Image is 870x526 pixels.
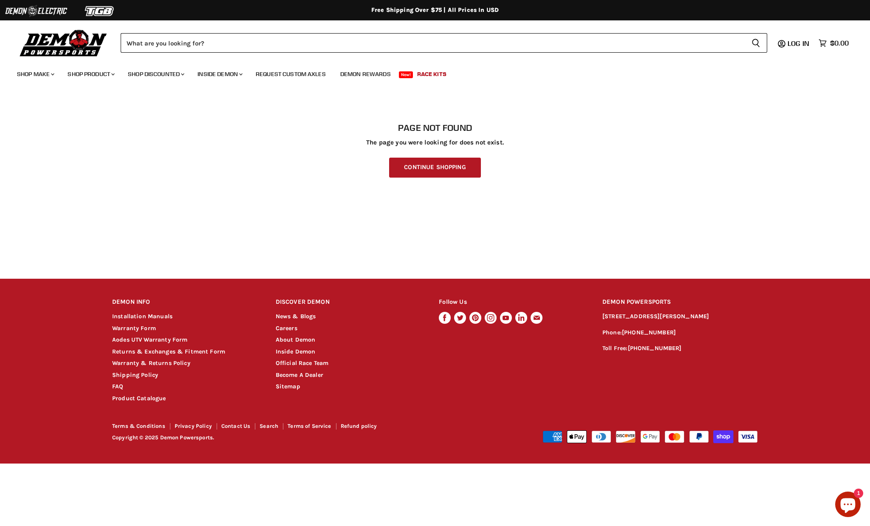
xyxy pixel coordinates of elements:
p: Toll Free: [602,344,758,353]
a: Returns & Exchanges & Fitment Form [112,348,225,355]
h2: DEMON INFO [112,292,260,312]
a: Official Race Team [276,359,329,367]
a: [PHONE_NUMBER] [622,329,676,336]
a: Demon Rewards [334,65,397,83]
a: [PHONE_NUMBER] [628,345,682,352]
ul: Main menu [11,62,847,83]
p: Phone: [602,328,758,338]
a: Shop Discounted [121,65,189,83]
a: Installation Manuals [112,313,172,320]
div: Free Shipping Over $75 | All Prices In USD [95,6,775,14]
a: News & Blogs [276,313,316,320]
a: Continue Shopping [389,158,480,178]
a: Inside Demon [276,348,316,355]
a: Shipping Policy [112,371,158,379]
img: Demon Powersports [17,28,110,58]
a: Careers [276,325,297,332]
a: Refund policy [341,423,377,429]
span: Log in [788,39,809,48]
span: $0.00 [830,39,849,47]
h2: DEMON POWERSPORTS [602,292,758,312]
h1: Page not found [112,123,758,133]
p: Copyright © 2025 Demon Powersports. [112,435,436,441]
inbox-online-store-chat: Shopify online store chat [833,492,863,519]
a: $0.00 [814,37,853,49]
a: Shop Make [11,65,59,83]
a: FAQ [112,383,123,390]
a: Terms & Conditions [112,423,165,429]
img: TGB Logo 2 [68,3,132,19]
nav: Footer [112,423,436,432]
h2: DISCOVER DEMON [276,292,423,312]
a: Warranty & Returns Policy [112,359,190,367]
a: Product Catalogue [112,395,166,402]
a: Privacy Policy [175,423,212,429]
h2: Follow Us [439,292,586,312]
a: Aodes UTV Warranty Form [112,336,187,343]
a: Request Custom Axles [249,65,332,83]
a: Sitemap [276,383,300,390]
a: Shop Product [61,65,120,83]
p: The page you were looking for does not exist. [112,139,758,146]
form: Product [121,33,767,53]
a: Warranty Form [112,325,156,332]
a: Terms of Service [288,423,331,429]
input: Search [121,33,745,53]
a: Race Kits [411,65,453,83]
a: Log in [784,40,814,47]
a: Contact Us [221,423,251,429]
a: Inside Demon [191,65,248,83]
a: Search [260,423,278,429]
img: Demon Electric Logo 2 [4,3,68,19]
a: Become A Dealer [276,371,323,379]
a: About Demon [276,336,316,343]
p: [STREET_ADDRESS][PERSON_NAME] [602,312,758,322]
button: Search [745,33,767,53]
span: New! [399,71,413,78]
